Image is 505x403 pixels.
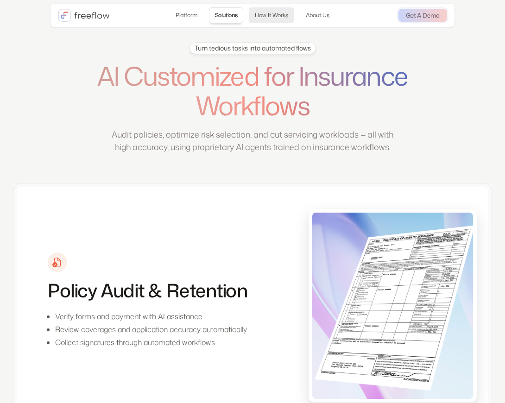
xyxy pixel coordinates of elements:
[249,7,294,23] a: How It Works
[195,44,311,53] div: Turn tedious tasks into automated flows
[58,9,110,22] a: home
[209,7,244,23] a: Solutions
[55,311,247,322] p: Verify forms and payment with AI assistance
[300,7,335,23] a: About Us
[55,324,247,335] p: Review coverages and application accuracy automatically
[55,337,247,348] p: Collect signatures through automated workflows
[170,7,203,23] a: Platform
[76,61,429,121] h1: AI Customized for Insurance Workflows
[398,9,447,22] a: Get A Demo
[48,279,247,302] h3: Policy Audit & Retention
[107,128,398,153] p: Audit policies, optimize risk selection, and cut servicing workloads — all with high accuracy, us...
